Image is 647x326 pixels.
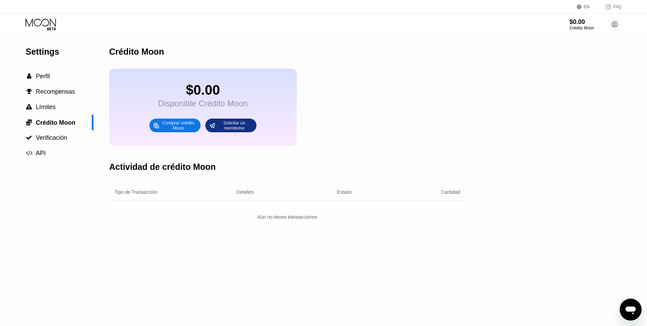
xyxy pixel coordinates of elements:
span: API [36,150,46,157]
div: Detalles [237,189,254,195]
div: EN [584,4,590,9]
span: Recompensas [36,88,75,95]
div: $0.00Crédito Moon [570,18,594,30]
div: Settings [26,47,93,57]
span:  [27,73,31,79]
div: FAQ [598,3,621,10]
div: Crédito Moon [109,47,164,57]
span: Crédito Moon [36,119,75,126]
div: Solicitar un reembolso [205,119,256,132]
div: EN [577,3,598,10]
span: Verificación [36,134,67,141]
div: FAQ [613,4,621,9]
div: Disponible Crédito Moon [158,99,248,108]
span:  [26,89,32,95]
div: Aún no tienes transacciones [109,211,466,223]
div: Comprar crédito Moon [149,119,201,132]
div: Solicitar un reembolso [216,120,253,131]
span:  [26,104,32,110]
div: Cantidad [441,189,460,195]
div:  [26,73,32,79]
span:  [26,135,32,141]
span: Perfil [36,73,50,80]
iframe: Botón para iniciar la ventana de mensajería [620,299,642,321]
div: $0.00 [570,18,594,26]
span: Límites [36,104,56,110]
span:  [26,150,32,156]
div: Estado [337,189,352,195]
span:  [26,119,32,126]
div: Comprar crédito Moon [160,120,197,131]
div: $0.00 [158,82,248,98]
div: Actividad de crédito Moon [109,162,216,172]
div: Crédito Moon [570,26,594,30]
div: Tipo de Transacción [115,189,158,195]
